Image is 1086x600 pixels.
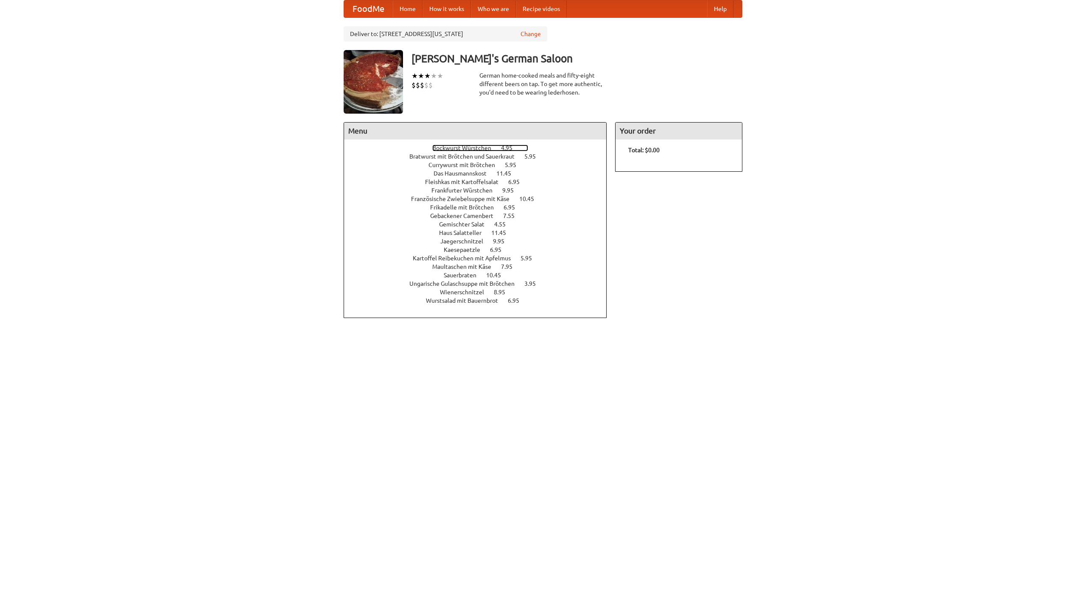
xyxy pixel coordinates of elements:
[432,145,528,151] a: Bockwurst Würstchen 4.95
[440,289,521,296] a: Wienerschnitzel 8.95
[418,71,424,81] li: ★
[409,153,523,160] span: Bratwurst mit Brötchen und Sauerkraut
[521,30,541,38] a: Change
[393,0,423,17] a: Home
[344,123,606,140] h4: Menu
[471,0,516,17] a: Who we are
[439,221,493,228] span: Gemischter Salat
[344,26,547,42] div: Deliver to: [STREET_ADDRESS][US_STATE]
[432,263,528,270] a: Maultaschen mit Käse 7.95
[409,280,551,287] a: Ungarische Gulaschsuppe mit Brötchen 3.95
[501,263,521,270] span: 7.95
[504,204,523,211] span: 6.95
[428,162,532,168] a: Currywurst mit Brötchen 5.95
[413,255,519,262] span: Kartoffel Reibekuchen mit Apfelmus
[423,0,471,17] a: How it works
[425,179,507,185] span: Fleishkas mit Kartoffelsalat
[491,229,515,236] span: 11.45
[411,50,742,67] h3: [PERSON_NAME]'s German Saloon
[519,195,543,202] span: 10.45
[344,0,393,17] a: FoodMe
[444,246,517,253] a: Kaesepaetzle 6.95
[430,204,502,211] span: Frikadelle mit Brötchen
[416,81,420,90] li: $
[440,289,493,296] span: Wienerschnitzel
[430,212,530,219] a: Gebackener Camenbert 7.55
[428,162,504,168] span: Currywurst mit Brötchen
[432,145,500,151] span: Bockwurst Würstchen
[434,170,527,177] a: Das Hausmannskost 11.45
[411,195,518,202] span: Französische Zwiebelsuppe mit Käse
[508,179,528,185] span: 6.95
[494,221,514,228] span: 4.55
[524,280,544,287] span: 3.95
[431,187,529,194] a: Frankfurter Würstchen 9.95
[431,71,437,81] li: ★
[628,147,660,153] b: Total: $0.00
[426,297,535,304] a: Wurstsalad mit Bauernbrot 6.95
[707,0,733,17] a: Help
[490,246,510,253] span: 6.95
[411,81,416,90] li: $
[413,255,548,262] a: Kartoffel Reibekuchen mit Apfelmus 5.95
[494,289,514,296] span: 8.95
[440,238,520,245] a: Jaegerschnitzel 9.95
[409,153,551,160] a: Bratwurst mit Brötchen und Sauerkraut 5.95
[502,187,522,194] span: 9.95
[430,204,531,211] a: Frikadelle mit Brötchen 6.95
[493,238,513,245] span: 9.95
[496,170,520,177] span: 11.45
[420,81,424,90] li: $
[616,123,742,140] h4: Your order
[503,212,523,219] span: 7.55
[524,153,544,160] span: 5.95
[434,170,495,177] span: Das Hausmannskost
[501,145,521,151] span: 4.95
[505,162,525,168] span: 5.95
[521,255,540,262] span: 5.95
[411,71,418,81] li: ★
[439,229,490,236] span: Haus Salatteller
[425,179,535,185] a: Fleishkas mit Kartoffelsalat 6.95
[439,229,522,236] a: Haus Salatteller 11.45
[444,246,489,253] span: Kaesepaetzle
[444,272,485,279] span: Sauerbraten
[440,238,492,245] span: Jaegerschnitzel
[344,50,403,114] img: angular.jpg
[424,71,431,81] li: ★
[424,81,428,90] li: $
[516,0,567,17] a: Recipe videos
[479,71,607,97] div: German home-cooked meals and fifty-eight different beers on tap. To get more authentic, you'd nee...
[444,272,517,279] a: Sauerbraten 10.45
[439,221,521,228] a: Gemischter Salat 4.55
[428,81,433,90] li: $
[426,297,507,304] span: Wurstsalad mit Bauernbrot
[437,71,443,81] li: ★
[430,212,502,219] span: Gebackener Camenbert
[431,187,501,194] span: Frankfurter Würstchen
[432,263,500,270] span: Maultaschen mit Käse
[508,297,528,304] span: 6.95
[409,280,523,287] span: Ungarische Gulaschsuppe mit Brötchen
[486,272,509,279] span: 10.45
[411,195,550,202] a: Französische Zwiebelsuppe mit Käse 10.45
